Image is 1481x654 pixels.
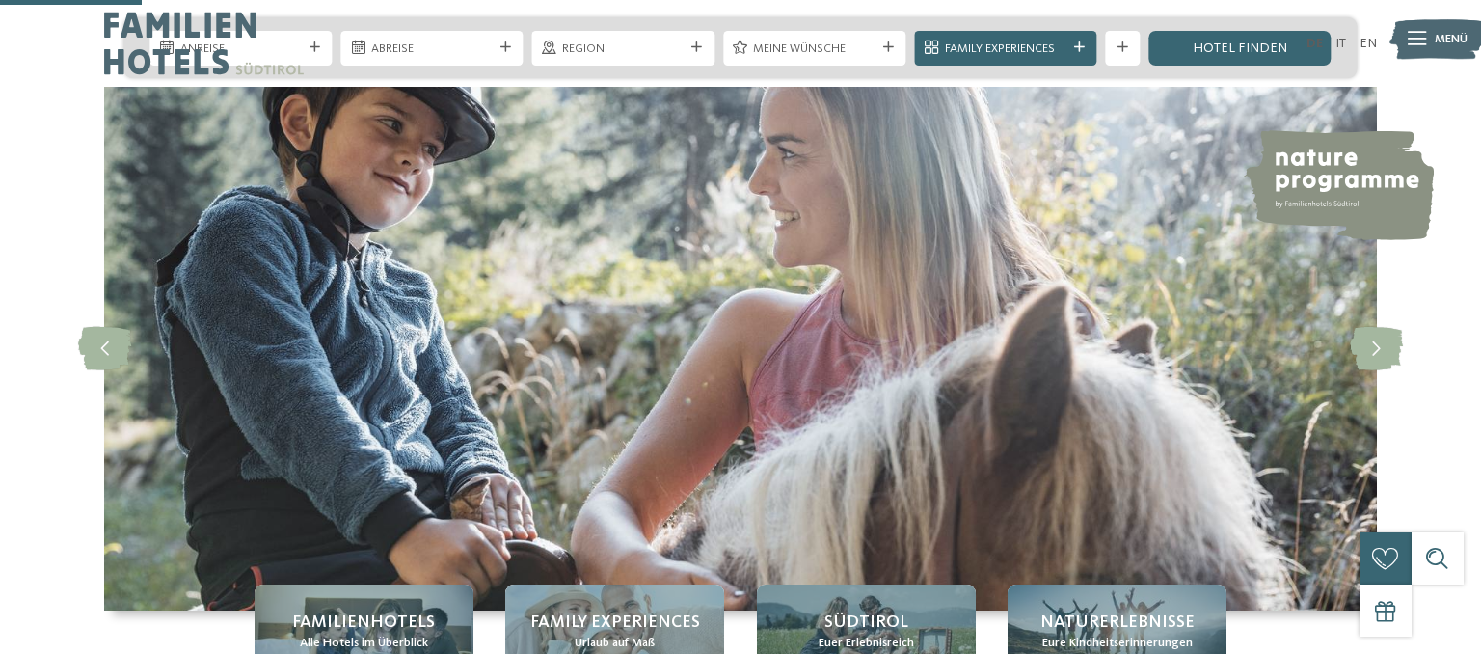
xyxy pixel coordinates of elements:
span: Euer Erlebnisreich [819,635,914,652]
a: DE [1306,37,1323,50]
span: Menü [1435,31,1468,48]
span: Family Experiences [530,611,700,635]
a: EN [1360,37,1377,50]
a: IT [1335,37,1346,50]
img: Familienhotels Südtirol: The happy family places [104,87,1377,611]
span: Südtirol [824,611,908,635]
img: nature programme by Familienhotels Südtirol [1243,130,1434,240]
span: Familienhotels [292,611,435,635]
span: Alle Hotels im Überblick [300,635,428,652]
span: Urlaub auf Maß [575,635,655,652]
span: Naturerlebnisse [1040,611,1195,635]
span: Eure Kindheitserinnerungen [1042,635,1193,652]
